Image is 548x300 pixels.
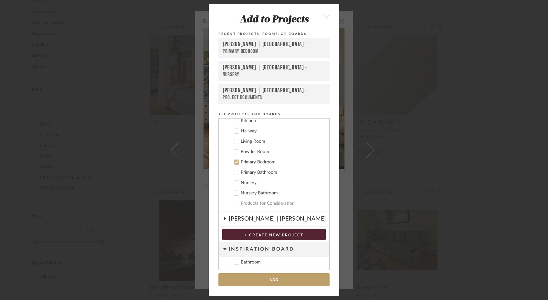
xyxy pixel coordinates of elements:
button: Add [218,273,330,286]
div: Powder Room [241,149,324,155]
div: [PERSON_NAME] | [GEOGRAPHIC_DATA] - [223,87,325,94]
div: [PERSON_NAME] | [PERSON_NAME] [229,212,329,226]
div: Primary Bathroom [241,170,324,175]
div: Project Documents [223,94,325,101]
div: All Projects and Boards [218,111,330,117]
div: [PERSON_NAME] | [GEOGRAPHIC_DATA] - [223,64,325,71]
div: Kitchen [241,118,324,124]
div: Hallway [241,129,324,134]
div: Primary Bedroom [223,48,325,55]
div: Recent Projects, Rooms, or Boards [218,31,330,37]
div: Nursery [223,71,325,78]
button: close [317,10,336,23]
div: Primary Bedroom [241,160,324,165]
div: Inspiration Board [229,242,329,257]
div: Products for Consideration [241,201,324,206]
div: Nursery [241,180,324,186]
div: Living Room [241,139,324,144]
div: [PERSON_NAME] | [GEOGRAPHIC_DATA] - [223,41,325,48]
button: + CREATE NEW PROJECT [222,229,326,240]
div: Add to Projects [218,15,330,26]
div: Bathroom [241,260,324,265]
div: Nursery Bathroom [241,191,324,196]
